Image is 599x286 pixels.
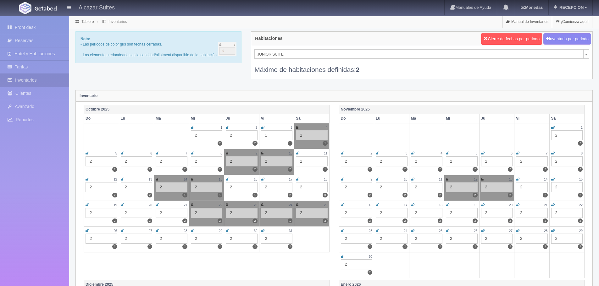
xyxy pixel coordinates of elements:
[578,141,583,146] label: 2
[438,219,442,223] label: 2
[402,167,407,172] label: 2
[218,167,222,172] label: 2
[404,178,407,181] small: 10
[108,19,127,24] a: Inventarios
[289,229,292,233] small: 31
[323,141,327,146] label: 1
[261,182,293,192] div: 2
[86,156,117,166] div: 2
[551,182,583,192] div: 2
[374,114,409,123] th: Lu
[19,2,31,14] img: Getabed
[114,203,117,207] small: 19
[191,182,223,192] div: 2
[254,49,589,59] a: JUNIOR SUITE
[476,152,478,155] small: 5
[438,244,442,249] label: 2
[296,182,328,192] div: 2
[411,182,443,192] div: 2
[252,219,257,223] label: 2
[257,50,581,59] span: JUNIOR SUITE
[182,244,187,249] label: 2
[376,234,408,244] div: 2
[326,126,328,129] small: 4
[444,114,480,123] th: Mi
[341,208,373,218] div: 2
[289,152,292,155] small: 10
[376,156,408,166] div: 2
[324,152,327,155] small: 11
[411,156,443,166] div: 2
[226,130,258,140] div: 2
[147,219,152,223] label: 2
[156,234,187,244] div: 2
[114,178,117,181] small: 12
[551,130,583,140] div: 2
[473,193,477,197] label: 2
[252,244,257,249] label: 2
[558,5,584,10] span: RECEPCION
[154,114,189,123] th: Ma
[186,152,187,155] small: 7
[368,270,372,275] label: 2
[368,244,372,249] label: 2
[370,178,372,181] small: 9
[376,182,408,192] div: 2
[149,203,152,207] small: 20
[551,234,583,244] div: 2
[509,178,513,181] small: 13
[508,244,513,249] label: 2
[341,234,373,244] div: 2
[149,229,152,233] small: 27
[578,244,583,249] label: 2
[218,219,222,223] label: 2
[259,114,294,123] th: Vi
[226,156,258,166] div: 2
[288,244,292,249] label: 2
[369,255,372,258] small: 30
[341,259,373,269] div: 2
[368,167,372,172] label: 2
[543,193,547,197] label: 2
[546,152,548,155] small: 7
[256,152,258,155] small: 9
[226,182,258,192] div: 2
[474,229,477,233] small: 26
[149,178,152,181] small: 13
[191,234,223,244] div: 2
[516,156,548,166] div: 2
[226,208,258,218] div: 2
[324,203,327,207] small: 25
[254,229,257,233] small: 30
[84,114,119,123] th: Do
[368,193,372,197] label: 2
[112,219,117,223] label: 2
[446,234,478,244] div: 2
[220,126,222,129] small: 1
[219,229,222,233] small: 29
[255,36,282,41] h4: Habitaciones
[252,141,257,146] label: 2
[156,208,187,218] div: 2
[323,167,327,172] label: 1
[516,208,548,218] div: 2
[219,178,222,181] small: 15
[261,208,293,218] div: 2
[508,193,513,197] label: 2
[581,152,583,155] small: 8
[80,37,90,41] b: Nota:
[543,33,591,45] button: Inventario por periodo
[543,244,547,249] label: 2
[551,156,583,166] div: 2
[544,229,547,233] small: 28
[438,167,442,172] label: 2
[261,156,293,166] div: 2
[339,105,585,114] th: Noviembre 2025
[256,126,258,129] small: 2
[369,203,372,207] small: 16
[115,152,117,155] small: 5
[79,3,115,11] h4: Alcazar Suites
[511,152,513,155] small: 6
[156,156,187,166] div: 2
[479,114,514,123] th: Ju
